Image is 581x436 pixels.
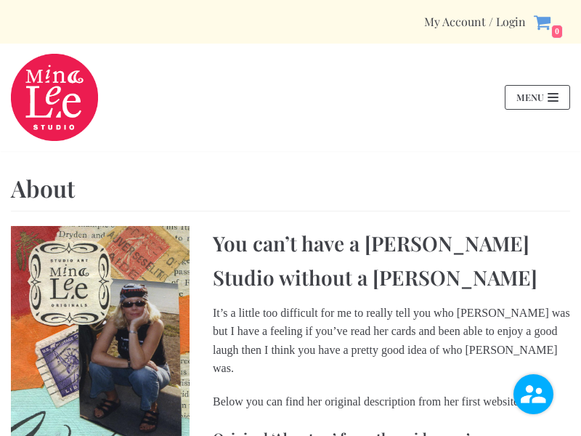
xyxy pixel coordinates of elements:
img: user.png [513,374,553,414]
a: My Account / Login [424,15,526,30]
span: 0 [551,25,563,38]
p: It’s a little too difficult for me to really tell you who [PERSON_NAME] was but I have a feeling ... [213,304,570,378]
div: Secondary Menu [424,15,526,30]
p: Below you can find her original description from her first website. [213,392,570,411]
a: 0 [533,13,563,31]
h1: About [11,173,570,203]
span: Menu [516,93,544,102]
h2: You can’t have a [PERSON_NAME] Studio without a [PERSON_NAME] [213,226,570,294]
a: Mina Lee Studio [11,54,98,141]
button: Navigation Menu [505,85,570,110]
